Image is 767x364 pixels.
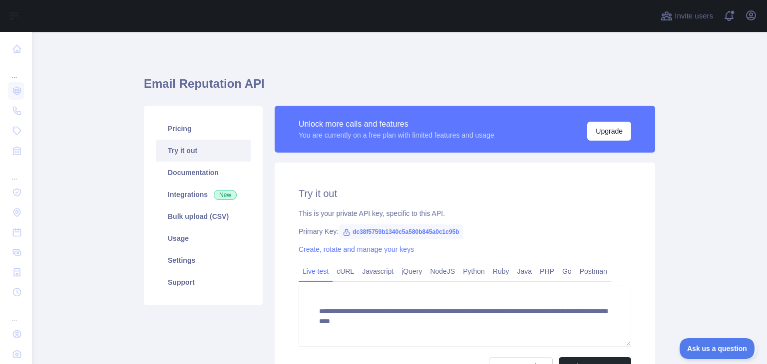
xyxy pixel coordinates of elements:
[299,245,414,253] a: Create, rotate and manage your keys
[8,60,24,80] div: ...
[299,208,631,218] div: This is your private API key, specific to this API.
[459,263,489,279] a: Python
[156,140,251,162] a: Try it out
[299,226,631,236] div: Primary Key:
[587,122,631,141] button: Upgrade
[144,76,655,100] h1: Email Reputation API
[156,249,251,271] a: Settings
[299,118,494,130] div: Unlock more calls and features
[333,263,358,279] a: cURL
[675,10,713,22] span: Invite users
[156,183,251,205] a: Integrations New
[536,263,558,279] a: PHP
[299,130,494,140] div: You are currently on a free plan with limited features and usage
[299,186,631,200] h2: Try it out
[426,263,459,279] a: NodeJS
[339,224,463,239] span: dc38f5759b1340c5a580b845a0c1c95b
[156,118,251,140] a: Pricing
[358,263,397,279] a: Javascript
[659,8,715,24] button: Invite users
[156,205,251,227] a: Bulk upload (CSV)
[156,227,251,249] a: Usage
[214,190,237,200] span: New
[299,263,333,279] a: Live test
[156,271,251,293] a: Support
[156,162,251,183] a: Documentation
[489,263,513,279] a: Ruby
[8,162,24,182] div: ...
[680,338,757,359] iframe: Toggle Customer Support
[558,263,576,279] a: Go
[397,263,426,279] a: jQuery
[513,263,536,279] a: Java
[8,303,24,323] div: ...
[576,263,611,279] a: Postman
